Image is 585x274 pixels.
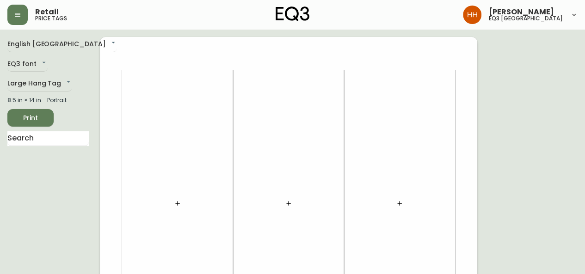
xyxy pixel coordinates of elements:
img: 6b766095664b4c6b511bd6e414aa3971 [463,6,481,24]
span: Retail [35,8,59,16]
div: Large Hang Tag [7,76,72,91]
h5: eq3 [GEOGRAPHIC_DATA] [489,16,563,21]
div: 8.5 in × 14 in – Portrait [7,96,89,104]
input: Search [7,131,89,146]
span: Print [15,112,46,124]
div: English [GEOGRAPHIC_DATA] [7,37,117,52]
button: Print [7,109,54,127]
img: logo [276,6,310,21]
h5: price tags [35,16,67,21]
span: [PERSON_NAME] [489,8,554,16]
div: EQ3 font [7,57,48,72]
